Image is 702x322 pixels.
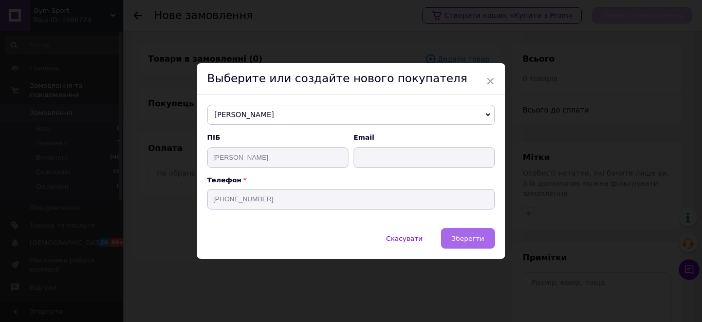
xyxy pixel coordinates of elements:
button: Зберегти [441,228,495,249]
span: × [486,72,495,90]
span: Email [354,133,495,142]
button: Скасувати [375,228,433,249]
span: Зберегти [452,235,484,242]
input: +38 096 0000000 [207,189,495,210]
span: [PERSON_NAME] [207,105,495,125]
div: Выберите или создайте нового покупателя [197,63,505,94]
span: ПІБ [207,133,348,142]
span: Скасувати [386,235,422,242]
p: Телефон [207,176,495,184]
